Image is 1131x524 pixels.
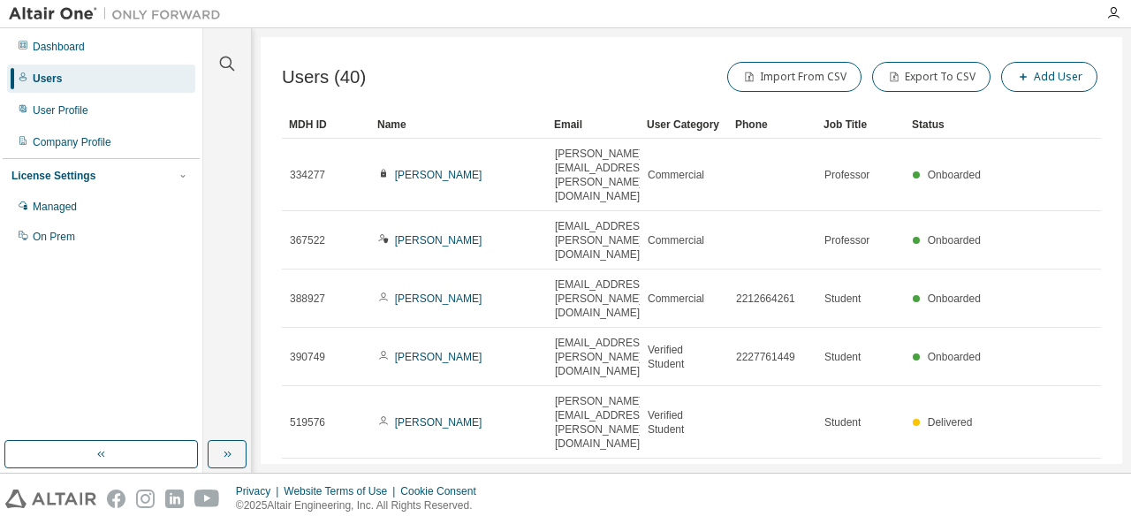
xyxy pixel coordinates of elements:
img: altair_logo.svg [5,490,96,508]
div: On Prem [33,230,75,244]
div: Privacy [236,484,284,498]
span: Student [824,350,861,364]
div: Email [554,110,633,139]
span: Student [824,415,861,429]
div: Dashboard [33,40,85,54]
div: Name [377,110,540,139]
div: License Settings [11,169,95,183]
span: Onboarded [928,292,981,305]
a: [PERSON_NAME] [395,234,482,247]
img: instagram.svg [136,490,155,508]
div: MDH ID [289,110,363,139]
div: Phone [735,110,809,139]
span: 2227761449 [736,350,795,364]
span: Verified Student [648,408,720,437]
img: youtube.svg [194,490,220,508]
span: Commercial [648,292,704,306]
a: [PERSON_NAME] [395,351,482,363]
span: Verified Student [648,343,720,371]
span: Users (40) [282,67,366,87]
span: [PERSON_NAME][EMAIL_ADDRESS][PERSON_NAME][DOMAIN_NAME] [555,147,649,203]
span: Professor [824,233,869,247]
div: User Category [647,110,721,139]
span: Delivered [928,416,973,429]
div: Job Title [824,110,898,139]
div: Cookie Consent [400,484,486,498]
span: [PERSON_NAME][EMAIL_ADDRESS][PERSON_NAME][DOMAIN_NAME] [555,394,649,451]
button: Import From CSV [727,62,862,92]
span: [EMAIL_ADDRESS][PERSON_NAME][DOMAIN_NAME] [555,277,649,320]
span: Onboarded [928,234,981,247]
img: facebook.svg [107,490,125,508]
p: © 2025 Altair Engineering, Inc. All Rights Reserved. [236,498,487,513]
span: [EMAIL_ADDRESS][PERSON_NAME][DOMAIN_NAME] [555,336,649,378]
div: Managed [33,200,77,214]
button: Add User [1001,62,1097,92]
span: 2212664261 [736,292,795,306]
span: Onboarded [928,169,981,181]
span: Commercial [648,233,704,247]
div: Company Profile [33,135,111,149]
span: 519576 [290,415,325,429]
span: 390749 [290,350,325,364]
span: 334277 [290,168,325,182]
a: [PERSON_NAME] [395,416,482,429]
span: Student [824,292,861,306]
span: Professor [824,168,869,182]
span: Commercial [648,168,704,182]
img: linkedin.svg [165,490,184,508]
div: Status [912,110,986,139]
div: User Profile [33,103,88,118]
a: [PERSON_NAME] [395,169,482,181]
img: Altair One [9,5,230,23]
div: Website Terms of Use [284,484,400,498]
span: 388927 [290,292,325,306]
span: Onboarded [928,351,981,363]
div: Users [33,72,62,86]
span: 367522 [290,233,325,247]
button: Export To CSV [872,62,991,92]
a: [PERSON_NAME] [395,292,482,305]
span: [EMAIL_ADDRESS][PERSON_NAME][DOMAIN_NAME] [555,219,649,262]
